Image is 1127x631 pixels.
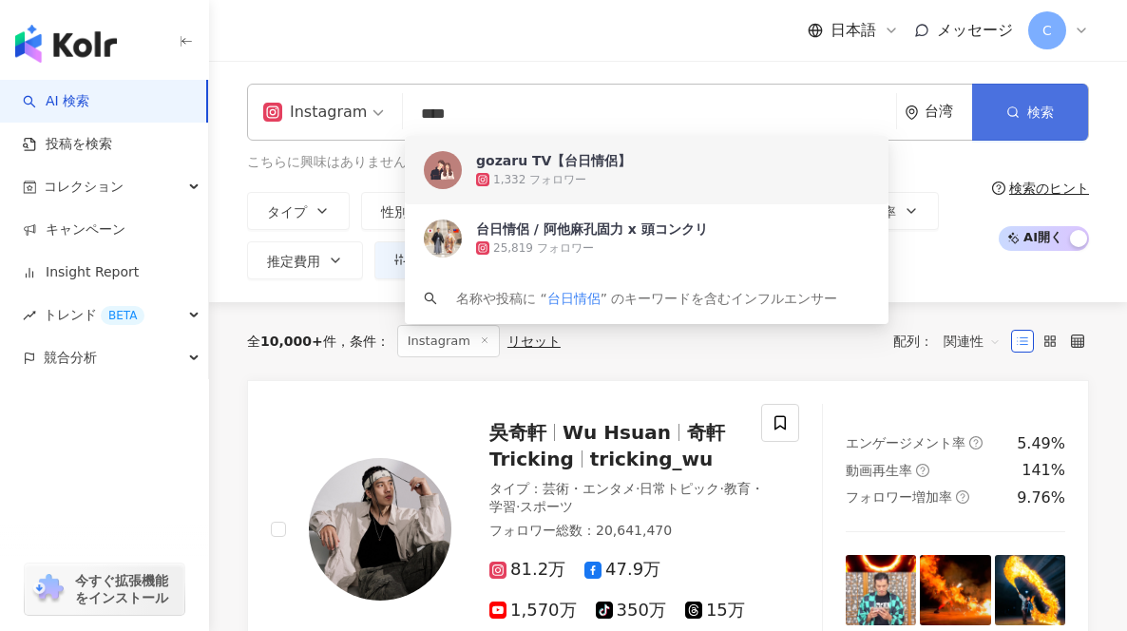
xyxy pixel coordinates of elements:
[247,241,363,279] button: 推定費用
[636,481,640,496] span: ·
[590,448,714,470] span: tricking_wu
[247,334,336,349] div: 全 件
[101,306,144,325] div: BETA
[247,153,433,172] span: こちらに興味はありませんか？
[925,104,972,120] div: 台湾
[476,220,708,239] div: 台日情侶 / 阿他麻孔固力 x 頭コンクリ
[846,555,916,625] img: post-image
[15,25,117,63] img: logo
[25,564,184,615] a: chrome extension今すぐ拡張機能をインストール
[456,288,837,309] div: 名称や投稿に “ ” のキーワードを含むインフルエンサー
[44,165,124,208] span: コレクション
[23,220,125,239] a: キャンペーン
[44,294,144,336] span: トレンド
[23,263,139,282] a: Insight Report
[489,421,725,470] span: 奇軒Tricking
[916,464,929,477] span: question-circle
[937,21,1013,39] span: メッセージ
[831,20,876,41] span: 日本語
[30,574,67,604] img: chrome extension
[543,481,636,496] span: 芸術・エンタメ
[489,421,546,444] span: 吳奇軒
[547,291,601,306] span: 台日情侶
[584,560,660,580] span: 47.9万
[75,572,179,606] span: 今すぐ拡張機能をインストール
[361,192,450,230] button: 性別
[685,601,745,621] span: 15万
[493,172,586,188] div: 1,332 フォロワー
[424,151,462,189] img: KOL Avatar
[247,192,350,230] button: タイプ
[1022,460,1065,481] div: 141%
[893,326,1011,356] div: 配列：
[23,309,36,322] span: rise
[489,480,767,517] div: タイプ ：
[969,436,983,449] span: question-circle
[263,97,367,127] div: Instagram
[995,555,1065,625] img: post-image
[44,336,97,379] span: 競合分析
[520,499,573,514] span: スポーツ
[476,151,631,170] div: gozaru TV【台日情侶】
[563,421,671,444] span: Wu Hsuan
[1042,20,1052,41] span: C
[905,105,919,120] span: environment
[1009,181,1089,196] div: 検索のヒント
[424,220,462,258] img: KOL Avatar
[493,240,594,257] div: 25,819 フォロワー
[23,92,89,111] a: searchAI 検索
[992,182,1005,195] span: question-circle
[23,135,112,154] a: 投稿を検索
[972,84,1088,141] button: 検索
[489,560,565,580] span: 81.2万
[1027,105,1054,120] span: 検索
[381,204,408,220] span: 性別
[424,292,437,305] span: search
[719,481,723,496] span: ·
[1017,488,1065,508] div: 9.76%
[1017,433,1065,454] div: 5.49%
[846,489,952,505] span: フォロワー増加率
[920,555,990,625] img: post-image
[309,458,451,601] img: KOL Avatar
[516,499,520,514] span: ·
[489,601,577,621] span: 1,570万
[596,601,666,621] span: 350万
[640,481,719,496] span: 日常トピック
[846,463,912,478] span: 動画再生率
[260,334,323,349] span: 10,000+
[397,325,500,357] span: Instagram
[267,254,320,269] span: 推定費用
[507,334,561,349] div: リセット
[846,435,965,450] span: エンゲージメント率
[956,490,969,504] span: question-circle
[374,241,502,279] button: フィルター
[489,522,767,541] div: フォロワー総数 ： 20,641,470
[267,204,307,220] span: タイプ
[944,326,1001,356] span: 関連性
[336,334,390,349] span: 条件 ：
